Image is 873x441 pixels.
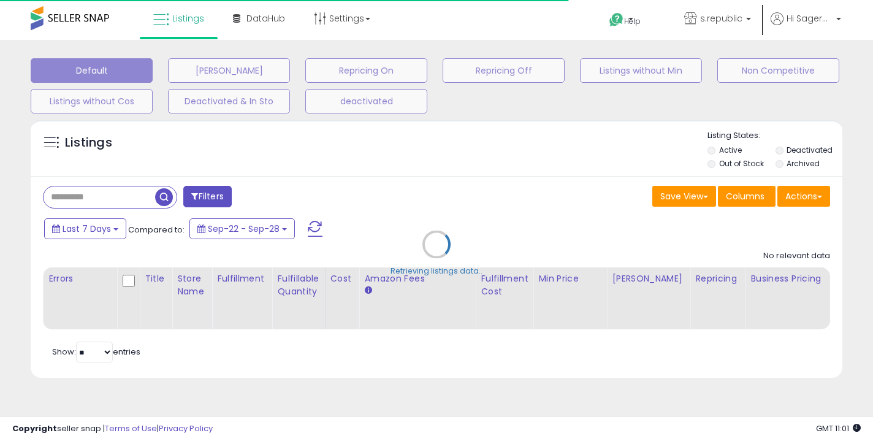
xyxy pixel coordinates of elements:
button: Deactivated & In Sto [168,89,290,113]
div: Retrieving listings data.. [391,266,482,277]
span: 2025-10-6 11:01 GMT [816,423,861,434]
strong: Copyright [12,423,57,434]
button: Repricing On [305,58,427,83]
i: Get Help [609,12,624,28]
a: Help [600,3,665,40]
button: [PERSON_NAME] [168,58,290,83]
a: Privacy Policy [159,423,213,434]
button: deactivated [305,89,427,113]
a: Hi Sagerepub [771,12,841,40]
span: Hi Sagerepub [787,12,833,25]
button: Listings without Cos [31,89,153,113]
div: seller snap | | [12,423,213,435]
a: Terms of Use [105,423,157,434]
span: DataHub [246,12,285,25]
button: Repricing Off [443,58,565,83]
span: Help [624,16,641,26]
button: Non Competitive [717,58,839,83]
button: Listings without Min [580,58,702,83]
span: Listings [172,12,204,25]
span: s.republic [700,12,742,25]
button: Default [31,58,153,83]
